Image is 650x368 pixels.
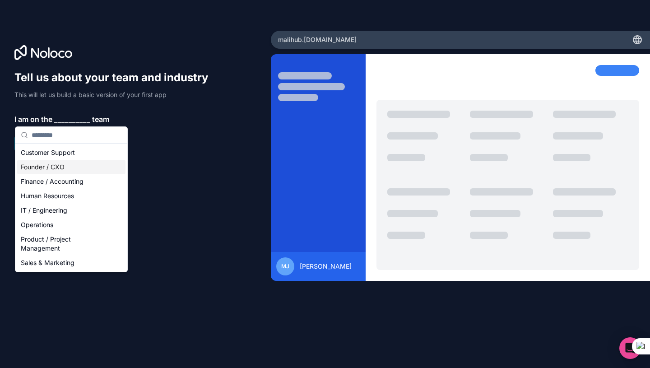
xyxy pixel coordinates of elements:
span: team [92,114,109,125]
div: Operations [17,218,125,232]
div: Sales & Marketing [17,256,125,270]
span: [PERSON_NAME] [300,262,352,271]
div: Finance / Accounting [17,174,125,189]
div: Customer Support [17,145,125,160]
span: I am on the [14,114,52,125]
p: This will let us build a basic version of your first app [14,90,217,99]
div: Open Intercom Messenger [619,337,641,359]
div: Product / Project Management [17,232,125,256]
div: Founder / CXO [17,160,125,174]
div: IT / Engineering [17,203,125,218]
div: Human Resources [17,189,125,203]
span: mj [281,263,289,270]
span: malihub .[DOMAIN_NAME] [278,35,357,44]
div: Suggestions [15,144,127,272]
span: __________ [54,114,90,125]
h1: Tell us about your team and industry [14,70,217,85]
